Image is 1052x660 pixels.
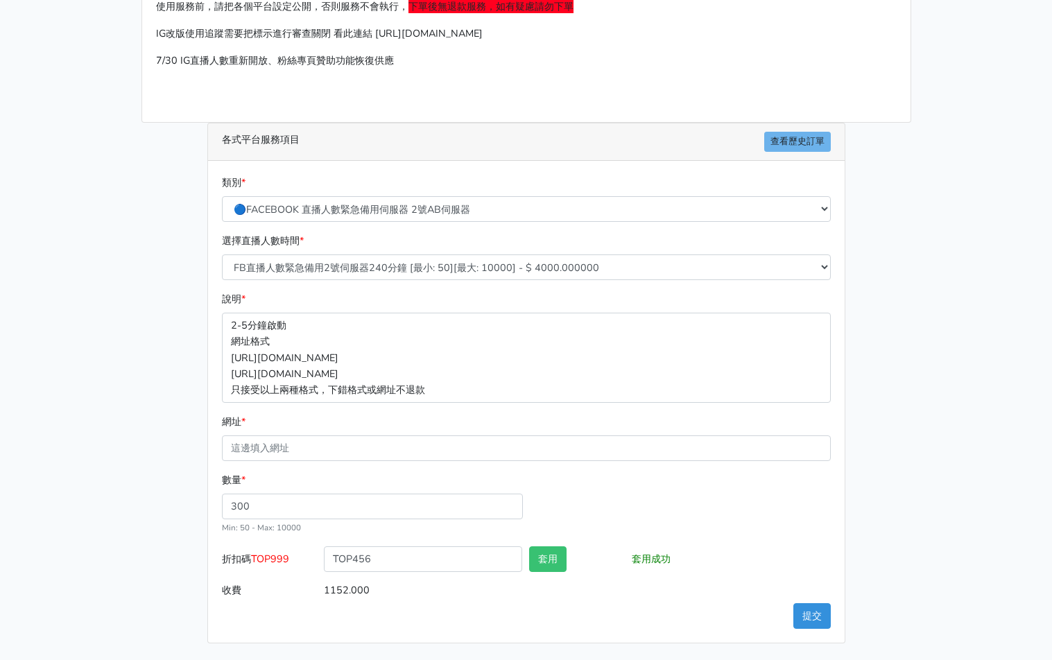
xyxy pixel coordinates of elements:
[222,233,304,249] label: 選擇直播人數時間
[218,577,321,603] label: 收費
[764,132,831,152] a: 查看歷史訂單
[222,291,245,307] label: 說明
[218,546,321,577] label: 折扣碼
[222,414,245,430] label: 網址
[222,435,831,461] input: 這邊填入網址
[793,603,831,629] button: 提交
[222,313,831,402] p: 2-5分鐘啟動 網址格式 [URL][DOMAIN_NAME] [URL][DOMAIN_NAME] 只接受以上兩種格式，下錯格式或網址不退款
[222,175,245,191] label: 類別
[222,472,245,488] label: 數量
[222,522,301,533] small: Min: 50 - Max: 10000
[156,26,897,42] p: IG改版使用追蹤需要把標示進行審查關閉 看此連結 [URL][DOMAIN_NAME]
[529,546,567,572] button: 套用
[208,123,845,161] div: 各式平台服務項目
[156,53,897,69] p: 7/30 IG直播人數重新開放、粉絲專頁贊助功能恢復供應
[251,552,289,566] span: TOP999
